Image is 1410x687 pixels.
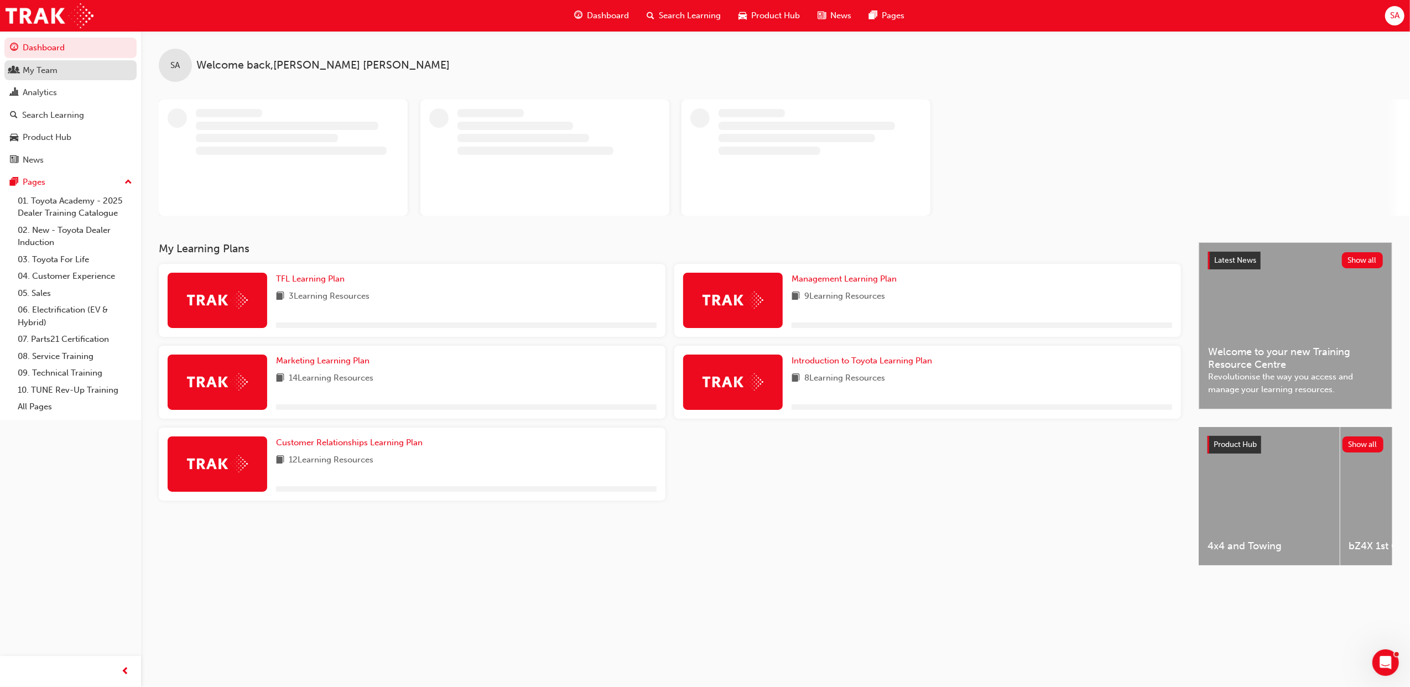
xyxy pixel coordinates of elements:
[1208,252,1383,269] a: Latest NewsShow all
[792,356,932,366] span: Introduction to Toyota Learning Plan
[10,43,18,53] span: guage-icon
[23,154,44,166] div: News
[1199,242,1392,409] a: Latest NewsShow allWelcome to your new Training Resource CentreRevolutionise the way you access a...
[1390,9,1399,22] span: SA
[289,372,373,386] span: 14 Learning Resources
[4,60,137,81] a: My Team
[276,356,370,366] span: Marketing Learning Plan
[187,373,248,391] img: Trak
[276,274,345,284] span: TFL Learning Plan
[659,9,721,22] span: Search Learning
[638,4,730,27] a: search-iconSearch Learning
[196,59,450,72] span: Welcome back , [PERSON_NAME] [PERSON_NAME]
[730,4,809,27] a: car-iconProduct Hub
[809,4,860,27] a: news-iconNews
[587,9,629,22] span: Dashboard
[13,331,137,348] a: 07. Parts21 Certification
[289,454,373,467] span: 12 Learning Resources
[4,38,137,58] a: Dashboard
[13,348,137,365] a: 08. Service Training
[818,9,826,23] span: news-icon
[13,365,137,382] a: 09. Technical Training
[869,9,877,23] span: pages-icon
[1208,371,1383,395] span: Revolutionise the way you access and manage your learning resources.
[187,455,248,472] img: Trak
[4,35,137,172] button: DashboardMy TeamAnalyticsSearch LearningProduct HubNews
[13,382,137,399] a: 10. TUNE Rev-Up Training
[1372,649,1399,676] iframe: Intercom live chat
[13,268,137,285] a: 04. Customer Experience
[830,9,851,22] span: News
[22,109,84,122] div: Search Learning
[1208,436,1383,454] a: Product HubShow all
[792,355,936,367] a: Introduction to Toyota Learning Plan
[124,175,132,190] span: up-icon
[1343,436,1384,452] button: Show all
[1208,346,1383,371] span: Welcome to your new Training Resource Centre
[276,355,374,367] a: Marketing Learning Plan
[13,222,137,251] a: 02. New - Toyota Dealer Induction
[276,436,427,449] a: Customer Relationships Learning Plan
[276,438,423,447] span: Customer Relationships Learning Plan
[4,150,137,170] a: News
[10,155,18,165] span: news-icon
[792,372,800,386] span: book-icon
[751,9,800,22] span: Product Hub
[792,290,800,304] span: book-icon
[13,398,137,415] a: All Pages
[703,373,763,391] img: Trak
[1208,540,1331,553] span: 4x4 and Towing
[276,454,284,467] span: book-icon
[10,133,18,143] span: car-icon
[10,111,18,121] span: search-icon
[565,4,638,27] a: guage-iconDashboard
[23,176,45,189] div: Pages
[703,292,763,309] img: Trak
[4,105,137,126] a: Search Learning
[1214,256,1256,265] span: Latest News
[6,3,93,28] img: Trak
[23,64,58,77] div: My Team
[276,372,284,386] span: book-icon
[4,127,137,148] a: Product Hub
[13,192,137,222] a: 01. Toyota Academy - 2025 Dealer Training Catalogue
[1199,427,1340,565] a: 4x4 and Towing
[13,251,137,268] a: 03. Toyota For Life
[804,372,885,386] span: 8 Learning Resources
[171,59,180,72] span: SA
[23,131,71,144] div: Product Hub
[804,290,885,304] span: 9 Learning Resources
[13,301,137,331] a: 06. Electrification (EV & Hybrid)
[10,178,18,188] span: pages-icon
[276,273,349,285] a: TFL Learning Plan
[23,86,57,99] div: Analytics
[647,9,654,23] span: search-icon
[122,665,130,679] span: prev-icon
[792,274,897,284] span: Management Learning Plan
[10,88,18,98] span: chart-icon
[738,9,747,23] span: car-icon
[4,172,137,192] button: Pages
[276,290,284,304] span: book-icon
[1342,252,1383,268] button: Show all
[13,285,137,302] a: 05. Sales
[10,66,18,76] span: people-icon
[574,9,582,23] span: guage-icon
[792,273,901,285] a: Management Learning Plan
[1214,440,1257,449] span: Product Hub
[187,292,248,309] img: Trak
[159,242,1181,255] h3: My Learning Plans
[4,82,137,103] a: Analytics
[860,4,913,27] a: pages-iconPages
[289,290,370,304] span: 3 Learning Resources
[1385,6,1404,25] button: SA
[882,9,904,22] span: Pages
